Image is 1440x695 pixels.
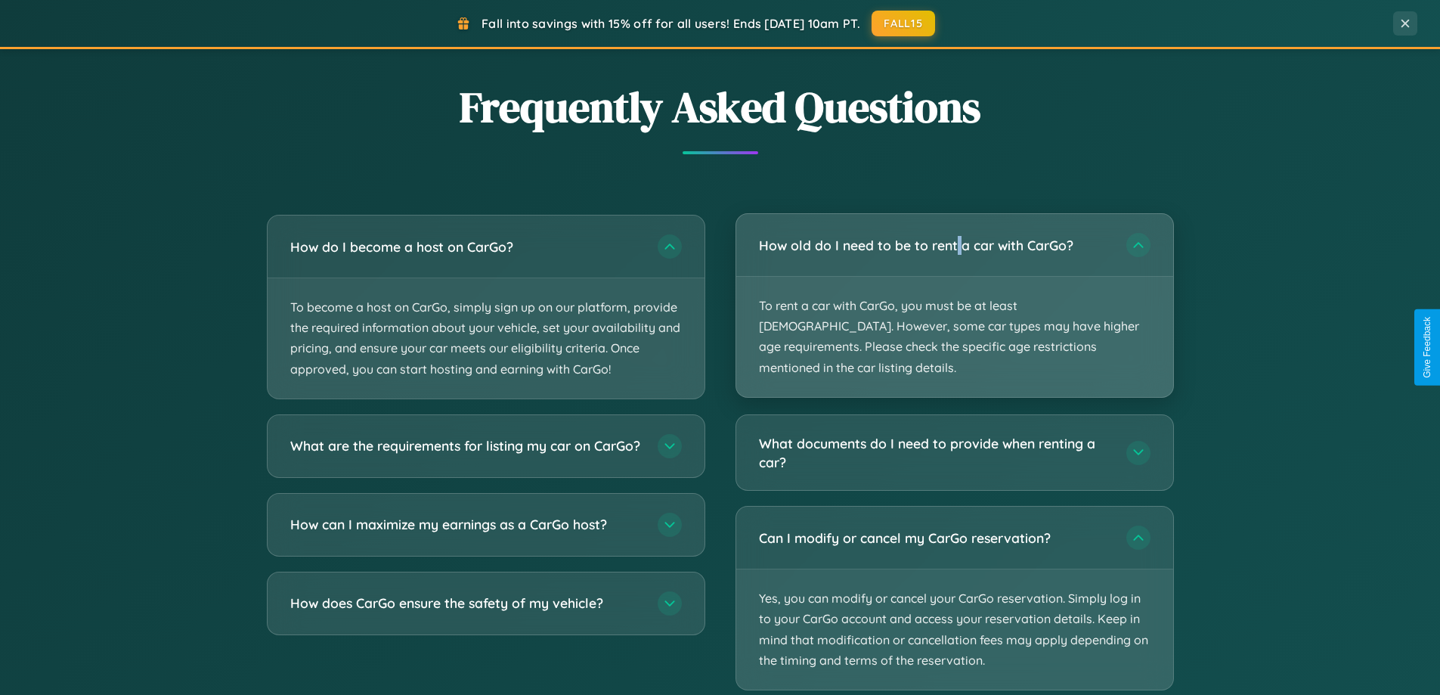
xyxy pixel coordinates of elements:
h2: Frequently Asked Questions [267,78,1174,136]
h3: What documents do I need to provide when renting a car? [759,434,1111,471]
h3: How does CarGo ensure the safety of my vehicle? [290,594,643,613]
h3: What are the requirements for listing my car on CarGo? [290,436,643,455]
p: To rent a car with CarGo, you must be at least [DEMOGRAPHIC_DATA]. However, some car types may ha... [736,277,1173,397]
p: Yes, you can modify or cancel your CarGo reservation. Simply log in to your CarGo account and acc... [736,569,1173,690]
p: To become a host on CarGo, simply sign up on our platform, provide the required information about... [268,278,705,399]
span: Fall into savings with 15% off for all users! Ends [DATE] 10am PT. [482,16,860,31]
button: FALL15 [872,11,935,36]
h3: How do I become a host on CarGo? [290,237,643,256]
h3: How can I maximize my earnings as a CarGo host? [290,515,643,534]
div: Give Feedback [1422,317,1432,378]
h3: How old do I need to be to rent a car with CarGo? [759,236,1111,255]
h3: Can I modify or cancel my CarGo reservation? [759,529,1111,548]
